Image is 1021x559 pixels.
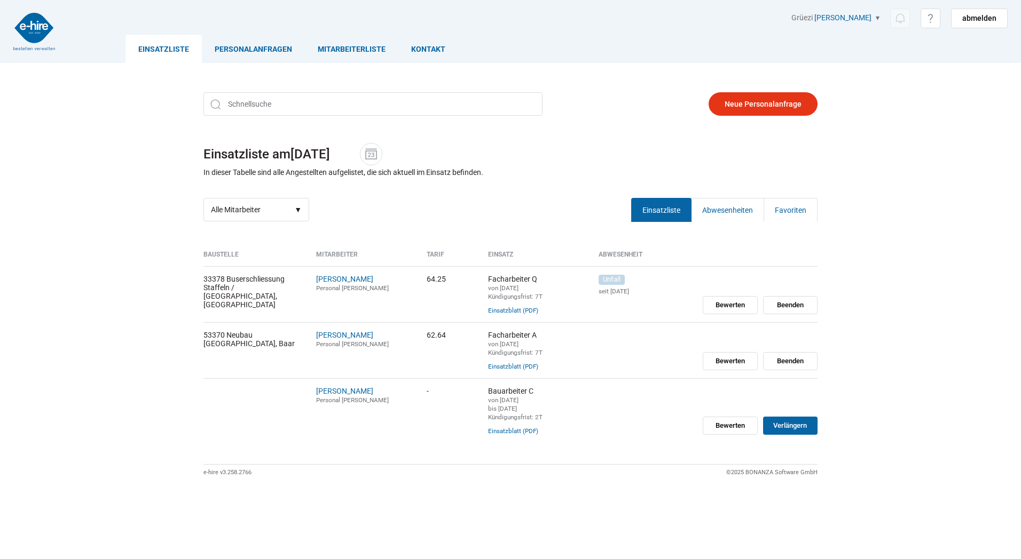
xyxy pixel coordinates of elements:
[488,396,543,421] small: von [DATE] bis [DATE] Kündigungsfrist: 2T
[703,352,758,371] input: Bewerten
[202,35,305,63] a: Personalanfragen
[316,331,373,339] a: [PERSON_NAME]
[480,322,591,378] td: Facharbeiter A
[703,417,758,435] input: Bewerten
[203,331,295,348] span: 53370 Neubau [GEOGRAPHIC_DATA], Baar
[427,275,446,283] nobr: 64.25
[599,275,625,285] span: Unfall
[203,92,543,116] input: Schnellsuche
[419,251,480,266] th: Tarif
[488,284,543,300] small: von [DATE] Kündigungsfrist: 7T
[427,331,446,339] nobr: 62.64
[203,275,285,309] span: 33378 Buserschliessung Staffeln / [GEOGRAPHIC_DATA], [GEOGRAPHIC_DATA]
[703,296,758,315] input: Bewerten
[316,284,389,292] small: Personal [PERSON_NAME]
[488,427,538,435] a: Einsatzblatt (PDF)
[763,352,818,371] input: Beenden
[125,35,202,63] a: Einsatzliste
[709,92,818,116] a: Neue Personalanfrage
[203,168,483,177] p: In dieser Tabelle sind alle Angestellten aufgelistet, die sich aktuell im Einsatz befinden.
[203,143,818,165] h1: Einsatzliste am
[764,198,818,222] a: Favoriten
[951,9,1008,28] a: abmelden
[814,13,871,22] a: [PERSON_NAME]
[591,251,695,266] th: Abwesenheit
[488,363,538,370] a: Einsatzblatt (PDF)
[398,35,458,63] a: Kontakt
[316,340,389,348] small: Personal [PERSON_NAME]
[308,251,419,266] th: Mitarbeiter
[726,465,818,481] div: ©2025 BONANZA Software GmbH
[480,251,591,266] th: Einsatz
[203,465,252,481] div: e-hire v3.258.2766
[316,275,373,283] a: [PERSON_NAME]
[427,387,429,395] nobr: -
[480,378,591,443] td: Bauarbeiter C
[316,396,389,404] small: Personal [PERSON_NAME]
[488,307,538,314] a: Einsatzblatt (PDF)
[363,146,379,162] img: icon-date.svg
[13,13,55,50] img: logo2.png
[316,387,373,395] a: [PERSON_NAME]
[763,296,818,315] input: Beenden
[893,12,907,25] img: icon-notification.svg
[599,288,687,295] small: seit [DATE]
[480,266,591,322] td: Facharbeiter Q
[488,340,543,356] small: von [DATE] Kündigungsfrist: 7T
[631,198,692,222] a: Einsatzliste
[924,12,937,25] img: icon-help.svg
[305,35,398,63] a: Mitarbeiterliste
[691,198,764,222] a: Abwesenheiten
[763,417,818,435] input: Verlängern
[203,251,308,266] th: Baustelle
[791,13,1008,28] div: Grüezi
